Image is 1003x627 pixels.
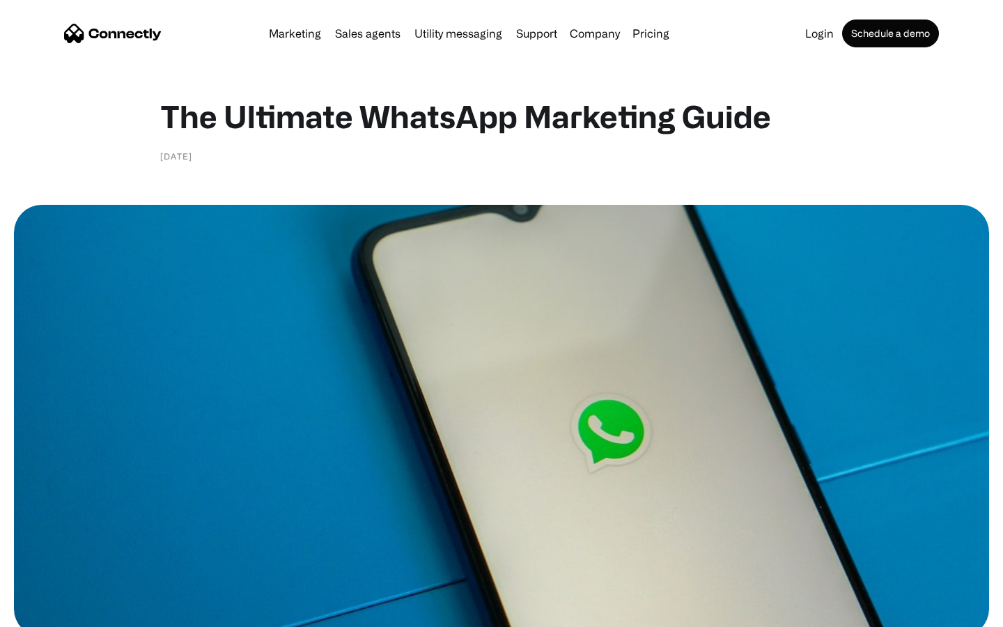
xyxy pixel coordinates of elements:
[511,28,563,39] a: Support
[263,28,327,39] a: Marketing
[329,28,406,39] a: Sales agents
[160,149,192,163] div: [DATE]
[800,28,839,39] a: Login
[570,24,620,43] div: Company
[842,20,939,47] a: Schedule a demo
[160,98,843,135] h1: The Ultimate WhatsApp Marketing Guide
[14,603,84,622] aside: Language selected: English
[409,28,508,39] a: Utility messaging
[28,603,84,622] ul: Language list
[627,28,675,39] a: Pricing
